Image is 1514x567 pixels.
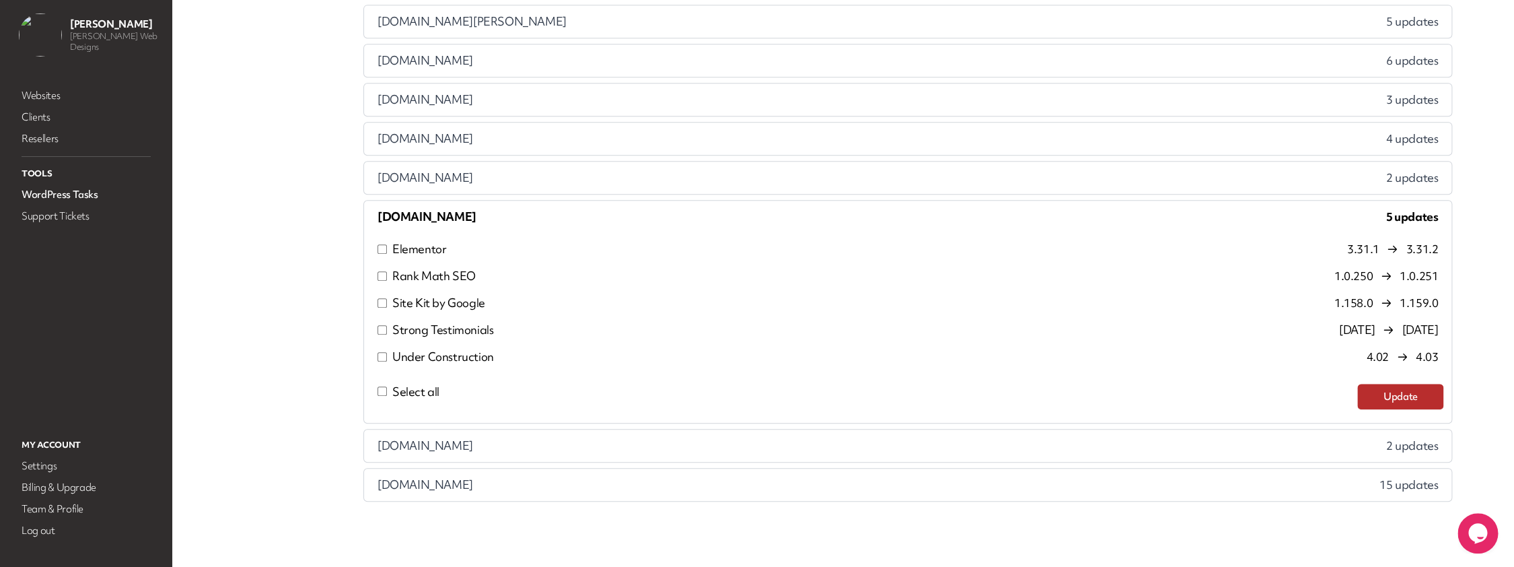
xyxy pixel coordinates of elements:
[19,129,153,148] a: Resellers
[392,268,476,284] p: Rank Math SEO
[1339,325,1438,335] span: [DATE] [DATE]
[19,457,153,475] a: Settings
[70,18,161,31] p: [PERSON_NAME]
[392,241,446,257] p: Elementor
[19,165,153,182] p: Tools
[1373,47,1451,74] span: 6 updates
[377,170,473,186] span: [DOMAIN_NAME]
[377,13,567,30] span: [DOMAIN_NAME][PERSON_NAME]
[1373,86,1451,113] span: 3 updates
[1347,244,1438,255] span: 3.31.1 3.31.2
[19,207,153,226] a: Support Tickets
[1457,513,1501,554] iframe: chat widget
[1334,271,1438,281] span: 1.0.250 1.0.251
[377,325,387,335] input: Strong Testimonials
[392,295,485,311] p: Site Kit by Google
[19,185,153,204] a: WordPress Tasks
[19,108,153,127] a: Clients
[19,521,153,540] a: Log out
[377,298,387,308] input: Site Kit by Google
[19,500,153,519] a: Team & Profile
[1366,471,1451,498] span: 15 updates
[19,86,153,105] a: Websites
[377,244,387,254] input: Elementor
[392,322,493,338] p: Strong Testimonials
[70,31,161,53] p: [PERSON_NAME] Web Designs
[392,384,439,399] span: Select all
[377,387,387,396] input: Select all
[1373,125,1451,152] span: 4 updates
[377,438,473,454] span: [DOMAIN_NAME]
[377,92,473,108] span: [DOMAIN_NAME]
[1373,8,1451,35] span: 5 updates
[392,349,494,365] p: Under Construction
[377,53,473,69] span: [DOMAIN_NAME]
[377,271,387,281] input: Rank Math SEO
[377,209,476,225] span: [DOMAIN_NAME]
[377,352,387,362] input: Under Construction
[1373,164,1451,191] span: 2 updates
[1334,298,1438,308] span: 1.158.0 1.159.0
[1373,432,1451,459] span: 2 updates
[19,478,153,497] a: Billing & Upgrade
[19,436,153,454] p: My Account
[1373,203,1451,230] span: 5 updates
[1357,384,1443,409] button: Update
[377,131,473,147] span: [DOMAIN_NAME]
[1366,352,1438,362] span: 4.02 4.03
[377,477,473,493] span: [DOMAIN_NAME]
